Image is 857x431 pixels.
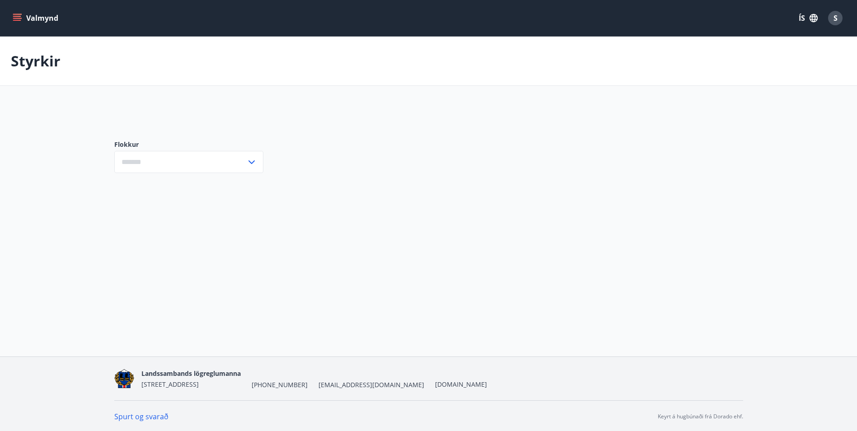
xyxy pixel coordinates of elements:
span: S [834,13,838,23]
button: S [824,7,846,29]
span: [PHONE_NUMBER] [252,380,308,389]
span: [STREET_ADDRESS] [141,380,199,389]
span: [EMAIL_ADDRESS][DOMAIN_NAME] [318,380,424,389]
label: Flokkur [114,140,263,149]
button: ÍS [794,10,823,26]
p: Keyrt á hugbúnaði frá Dorado ehf. [658,412,743,421]
p: Styrkir [11,51,61,71]
span: Landssambands lögreglumanna [141,369,241,378]
button: menu [11,10,62,26]
a: Spurt og svarað [114,412,169,422]
a: [DOMAIN_NAME] [435,380,487,389]
img: 1cqKbADZNYZ4wXUG0EC2JmCwhQh0Y6EN22Kw4FTY.png [114,369,135,389]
